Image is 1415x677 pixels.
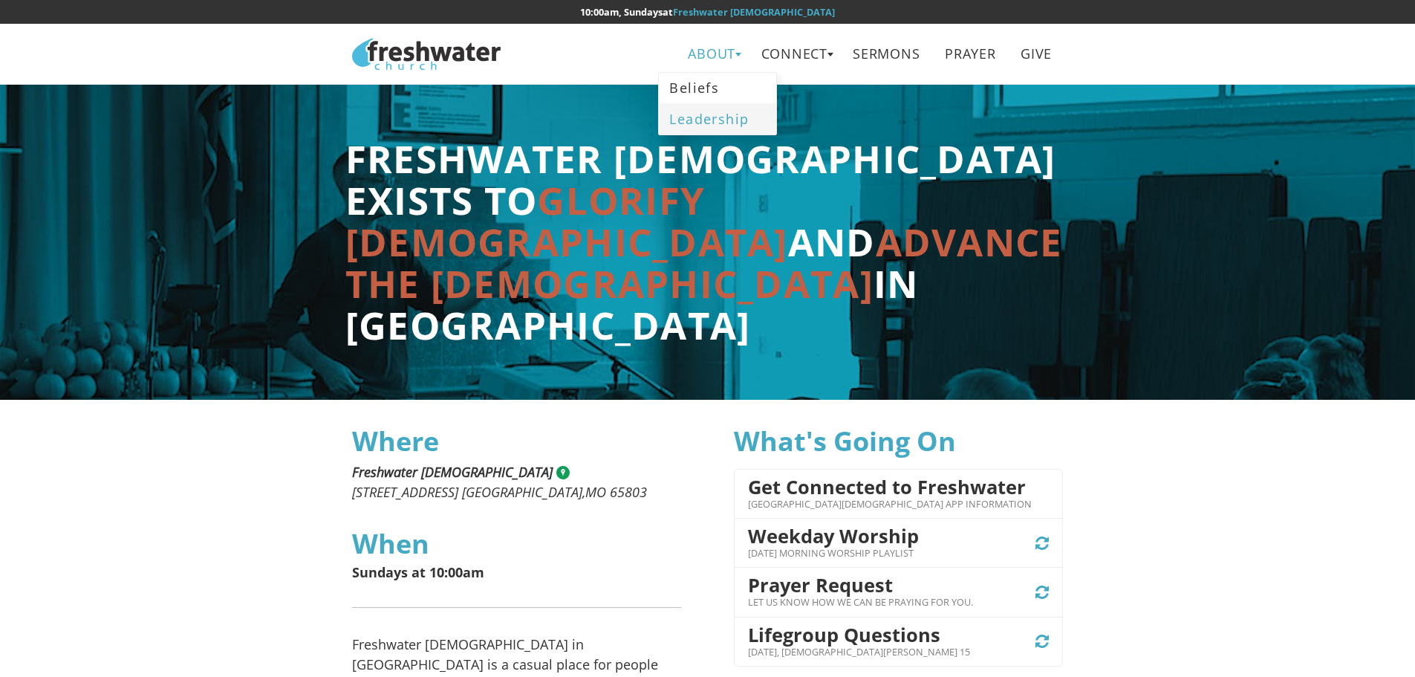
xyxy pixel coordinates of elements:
p: Sundays at 10:00am [352,566,680,580]
a: Get Connected to Freshwater [GEOGRAPHIC_DATA][DEMOGRAPHIC_DATA] App Information [748,475,1048,514]
h4: Lifegroup Questions [748,624,970,645]
span: advance the [DEMOGRAPHIC_DATA] [345,216,1063,309]
img: Freshwater Church [352,38,501,70]
p: [DATE] Morning Worship Playlist [748,546,919,560]
h3: What's Going On [734,427,1062,456]
a: Prayer [934,37,1006,71]
a: Sermons [842,37,931,71]
a: Prayer Request Let us know how we can be praying for you. [748,573,1048,612]
h4: Weekday Worship [748,525,919,546]
a: Connect [750,37,839,71]
a: Give [1010,37,1063,71]
h6: at [352,7,1062,17]
span: Freshwater [DEMOGRAPHIC_DATA] [352,463,553,481]
span: [GEOGRAPHIC_DATA] [462,483,582,501]
a: Freshwater [DEMOGRAPHIC_DATA] [673,5,835,19]
p: [GEOGRAPHIC_DATA][DEMOGRAPHIC_DATA] App Information [748,497,1032,511]
address: , [352,462,680,502]
h3: When [352,529,680,559]
a: Lifegroup Questions [DATE], [DEMOGRAPHIC_DATA][PERSON_NAME] 15 [748,622,1048,661]
a: About [677,37,746,71]
a: Beliefs [659,73,776,103]
a: Leadership [659,103,776,134]
time: 10:00am, Sundays [580,5,663,19]
p: Let us know how we can be praying for you. [748,595,973,609]
span: [STREET_ADDRESS] [352,483,458,501]
span: 65803 [610,483,647,501]
p: [DATE], [DEMOGRAPHIC_DATA][PERSON_NAME] 15 [748,645,970,659]
h4: Prayer Request [748,574,973,595]
span: MO [585,483,606,501]
h4: Get Connected to Freshwater [748,476,1032,497]
a: Weekday Worship [DATE] Morning Worship Playlist [748,524,1048,563]
span: glorify [DEMOGRAPHIC_DATA] [345,175,788,268]
h2: Freshwater [DEMOGRAPHIC_DATA] exists to and in [GEOGRAPHIC_DATA] [345,138,1063,346]
h3: Where [352,427,680,456]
